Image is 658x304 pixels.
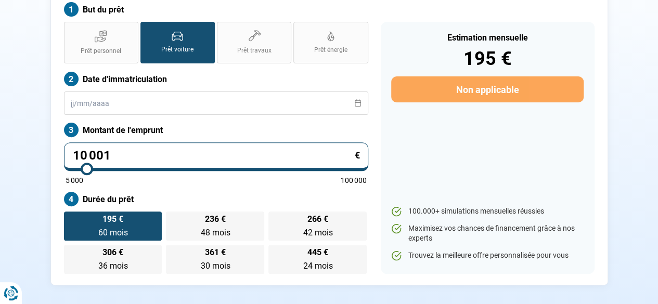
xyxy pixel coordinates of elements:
[314,46,347,55] span: Prêt énergie
[81,47,121,56] span: Prêt personnel
[102,248,123,257] span: 306 €
[303,228,332,237] span: 42 mois
[391,223,583,244] li: Maximisez vos chances de financement grâce à nos experts
[200,261,230,271] span: 30 mois
[64,2,368,17] label: But du prêt
[307,215,328,223] span: 266 €
[98,261,127,271] span: 36 mois
[391,34,583,42] div: Estimation mensuelle
[307,248,328,257] span: 445 €
[98,228,127,237] span: 60 mois
[161,45,193,54] span: Prêt voiture
[102,215,123,223] span: 195 €
[64,72,368,86] label: Date d'immatriculation
[391,76,583,102] button: Non applicable
[391,206,583,217] li: 100.000+ simulations mensuelles réussies
[64,123,368,137] label: Montant de l'emprunt
[391,49,583,68] div: 195 €
[200,228,230,237] span: 48 mois
[391,250,583,261] li: Trouvez la meilleure offre personnalisée pour vous
[66,177,83,184] span: 5 000
[205,215,226,223] span: 236 €
[355,151,360,160] span: €
[64,192,368,206] label: Durée du prêt
[237,46,272,55] span: Prêt travaux
[303,261,332,271] span: 24 mois
[64,91,368,115] input: jj/mm/aaaa
[205,248,226,257] span: 361 €
[341,177,367,184] span: 100 000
